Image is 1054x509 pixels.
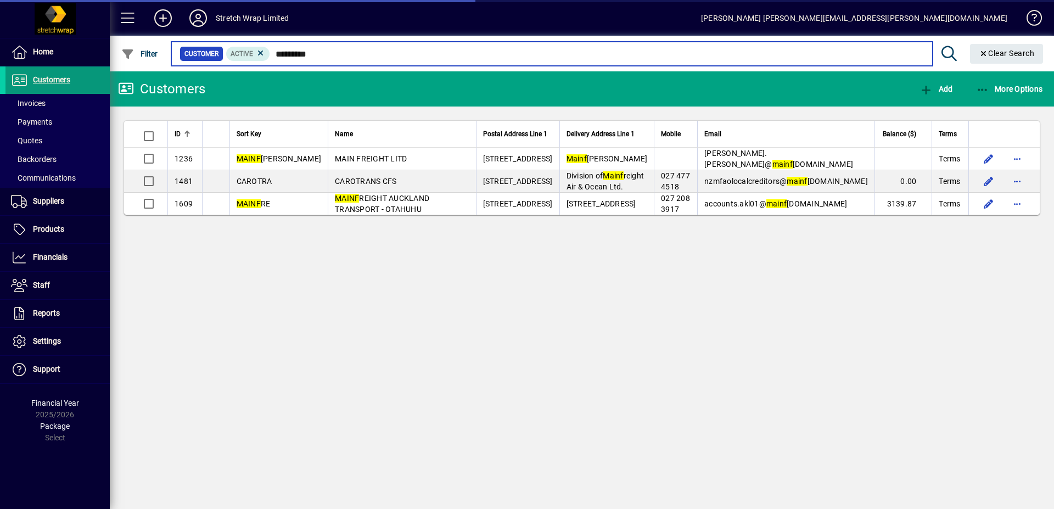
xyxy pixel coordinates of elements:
span: Terms [939,128,957,140]
a: Knowledge Base [1018,2,1040,38]
button: More options [1008,172,1026,190]
span: 027 477 4518 [661,171,690,191]
button: More Options [973,79,1046,99]
span: 1609 [175,199,193,208]
button: Add [145,8,181,28]
span: Email [704,128,721,140]
a: Payments [5,113,110,131]
button: Edit [980,150,997,167]
span: MAIN FREIGHT LITD [335,154,407,163]
span: CAROTRA [237,177,272,186]
em: MAINF [237,154,261,163]
span: Balance ($) [883,128,916,140]
span: Quotes [11,136,42,145]
a: Reports [5,300,110,327]
span: Add [920,85,952,93]
span: Delivery Address Line 1 [567,128,635,140]
button: More options [1008,195,1026,212]
div: Name [335,128,469,140]
span: REIGHT AUCKLAND TRANSPORT - OTAHUHU [335,194,429,214]
a: Quotes [5,131,110,150]
span: [PERSON_NAME] [567,154,648,163]
span: [PERSON_NAME] [237,154,322,163]
a: Home [5,38,110,66]
span: Clear Search [979,49,1035,58]
span: Backorders [11,155,57,164]
button: Clear [970,44,1044,64]
span: [STREET_ADDRESS] [483,177,553,186]
a: Products [5,216,110,243]
span: Staff [33,281,50,289]
span: Home [33,47,53,56]
em: mainf [766,199,787,208]
div: [PERSON_NAME] [PERSON_NAME][EMAIL_ADDRESS][PERSON_NAME][DOMAIN_NAME] [701,9,1007,27]
span: Communications [11,174,76,182]
span: 1236 [175,154,193,163]
span: Terms [939,153,960,164]
em: mainf [787,177,807,186]
td: 3139.87 [874,193,932,215]
span: Active [231,50,253,58]
button: Edit [980,172,997,190]
button: Add [917,79,955,99]
mat-chip: Activation Status: Active [226,47,270,61]
span: Suppliers [33,197,64,205]
a: Support [5,356,110,383]
div: Email [704,128,868,140]
span: [STREET_ADDRESS] [483,154,553,163]
em: Mainf [603,171,623,180]
a: Settings [5,328,110,355]
button: Filter [119,44,161,64]
button: Profile [181,8,216,28]
div: ID [175,128,195,140]
span: 1481 [175,177,193,186]
span: Filter [121,49,158,58]
span: accounts.akl01@ [DOMAIN_NAME] [704,199,847,208]
span: Financials [33,253,68,261]
div: Stretch Wrap Limited [216,9,289,27]
button: Edit [980,195,997,212]
span: Payments [11,118,52,126]
span: Financial Year [31,399,79,407]
span: RE [237,199,271,208]
span: Settings [33,337,61,345]
a: Invoices [5,94,110,113]
span: nzmfaolocalcreditors@ [DOMAIN_NAME] [704,177,868,186]
span: Products [33,225,64,233]
span: ID [175,128,181,140]
button: More options [1008,150,1026,167]
a: Backorders [5,150,110,169]
span: Invoices [11,99,46,108]
span: 027 208 3917 [661,194,690,214]
div: Customers [118,80,205,98]
td: 0.00 [874,170,932,193]
span: Customer [184,48,218,59]
span: Sort Key [237,128,261,140]
div: Balance ($) [882,128,927,140]
div: Mobile [661,128,691,140]
span: Support [33,365,60,373]
span: Package [40,422,70,430]
em: MAINF [237,199,261,208]
span: [PERSON_NAME].[PERSON_NAME]@ [DOMAIN_NAME] [704,149,853,169]
em: MAINF [335,194,359,203]
em: mainf [772,160,793,169]
span: Terms [939,176,960,187]
span: More Options [976,85,1043,93]
span: Customers [33,75,70,84]
span: CAROTRANS CFS [335,177,396,186]
span: Name [335,128,353,140]
span: [STREET_ADDRESS] [483,199,553,208]
span: Reports [33,309,60,317]
a: Staff [5,272,110,299]
a: Communications [5,169,110,187]
a: Financials [5,244,110,271]
span: Terms [939,198,960,209]
a: Suppliers [5,188,110,215]
span: Mobile [661,128,681,140]
span: Postal Address Line 1 [483,128,547,140]
span: Division of reight Air & Ocean Ltd. [567,171,644,191]
span: [STREET_ADDRESS] [567,199,636,208]
em: Mainf [567,154,587,163]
